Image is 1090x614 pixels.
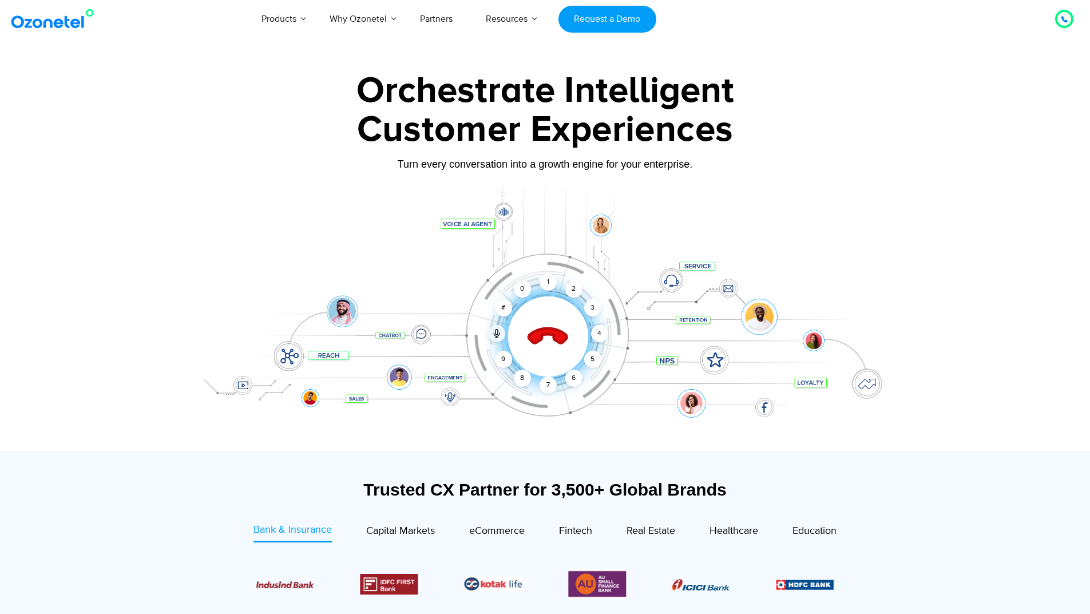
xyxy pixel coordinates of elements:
[188,102,903,157] div: Customer Experiences
[776,580,834,589] img: Picture9.png
[627,522,675,542] a: Real Estate
[514,370,531,387] div: 8
[256,577,314,591] div: 3 / 6
[792,525,837,537] span: Education
[565,280,582,298] div: 2
[253,522,332,542] a: Bank & Insurance
[584,351,601,368] div: 5
[710,522,758,542] a: Healthcare
[792,522,837,542] a: Education
[469,522,525,542] a: eCommerce
[253,524,332,536] span: Bank & Insurance
[540,274,557,291] div: 1
[469,525,525,537] span: eCommerce
[568,569,626,599] div: 6 / 6
[256,581,314,588] img: Picture10.png
[568,569,626,599] img: Picture13.png
[672,579,730,591] img: Picture8.png
[559,522,592,542] a: Fintech
[627,525,675,537] span: Real Estate
[360,574,418,595] div: 4 / 6
[366,525,435,537] span: Capital Markets
[710,525,758,537] span: Healthcare
[558,6,656,33] a: Request a Demo
[464,576,522,592] img: Picture26.jpg
[540,377,557,394] div: 7
[559,525,592,537] span: Fintech
[495,299,512,316] div: #
[193,480,897,500] div: Trusted CX Partner for 3,500+ Global Brands
[776,577,834,591] div: 2 / 6
[464,576,522,592] div: 5 / 6
[591,325,608,342] div: 4
[514,280,531,298] div: 0
[584,299,601,316] div: 3
[188,158,903,171] div: Turn every conversation into a growth engine for your enterprise.
[495,351,512,368] div: 9
[672,577,730,591] div: 1 / 6
[256,569,834,599] div: Image Carousel
[360,574,418,595] img: Picture12.png
[565,370,582,387] div: 6
[366,522,435,542] a: Capital Markets
[188,73,903,109] div: Orchestrate Intelligent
